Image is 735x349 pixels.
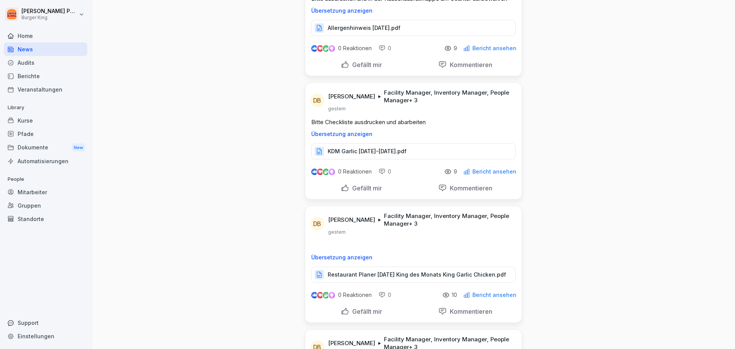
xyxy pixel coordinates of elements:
img: celebrate [323,169,329,175]
p: Kommentieren [447,61,492,69]
img: inspiring [328,292,335,298]
a: Restaurant Planer [DATE] King des Monats King Garlic Chicken.pdf [311,273,516,281]
p: Gefällt mir [349,61,382,69]
p: Burger King [21,15,77,20]
a: Mitarbeiter [4,185,87,199]
a: Pfade [4,127,87,141]
p: [PERSON_NAME] [328,216,375,224]
div: 0 [379,168,391,175]
a: Einstellungen [4,329,87,343]
p: 9 [454,45,457,51]
p: Bericht ansehen [472,169,516,175]
p: Allergenhinweis [DATE].pdf [328,24,400,32]
p: Gefällt mir [349,308,382,315]
img: inspiring [328,168,335,175]
img: love [317,169,323,175]
img: celebrate [323,45,329,52]
p: Übersetzung anzeigen [311,254,516,261]
img: like [311,169,317,175]
p: Facility Manager, Inventory Manager, People Manager + 3 [384,89,513,104]
a: Berichte [4,69,87,83]
div: 0 [379,44,391,52]
p: Bericht ansehen [472,292,516,298]
p: Library [4,102,87,114]
img: love [317,46,323,51]
p: People [4,173,87,185]
p: gestern [328,229,346,235]
a: KDM Garlic [DATE]-[DATE].pdf [311,150,516,157]
div: DB [310,93,324,107]
a: Home [4,29,87,43]
p: Übersetzung anzeigen [311,131,516,137]
p: Gefällt mir [349,184,382,192]
div: DB [310,217,324,231]
p: Bericht ansehen [472,45,516,51]
a: News [4,43,87,56]
a: Standorte [4,212,87,226]
img: celebrate [323,292,329,298]
p: Übersetzung anzeigen [311,8,516,14]
img: love [317,292,323,298]
p: 0 Reaktionen [338,45,372,51]
div: Support [4,316,87,329]
p: [PERSON_NAME] Pecher [21,8,77,15]
img: inspiring [328,45,335,52]
p: Kommentieren [447,308,492,315]
p: Bitte Checkliste ausdrucken und abarbeiten [311,118,516,126]
a: Gruppen [4,199,87,212]
p: 0 Reaktionen [338,169,372,175]
a: Audits [4,56,87,69]
div: 0 [379,291,391,299]
p: Restaurant Planer [DATE] King des Monats King Garlic Chicken.pdf [328,271,506,279]
div: New [72,143,85,152]
p: Kommentieren [447,184,492,192]
a: Kurse [4,114,87,127]
p: 10 [452,292,457,298]
p: Facility Manager, Inventory Manager, People Manager + 3 [384,212,513,228]
p: [PERSON_NAME] [328,93,375,100]
p: 0 Reaktionen [338,292,372,298]
a: Veranstaltungen [4,83,87,96]
p: [PERSON_NAME] [328,339,375,347]
p: KDM Garlic [DATE]-[DATE].pdf [328,147,407,155]
a: Allergenhinweis [DATE].pdf [311,26,516,34]
a: Automatisierungen [4,154,87,168]
p: 9 [454,169,457,175]
a: DokumenteNew [4,141,87,155]
p: gestern [328,106,346,112]
img: like [311,292,317,298]
img: like [311,45,317,51]
div: Dokumente [4,141,87,155]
